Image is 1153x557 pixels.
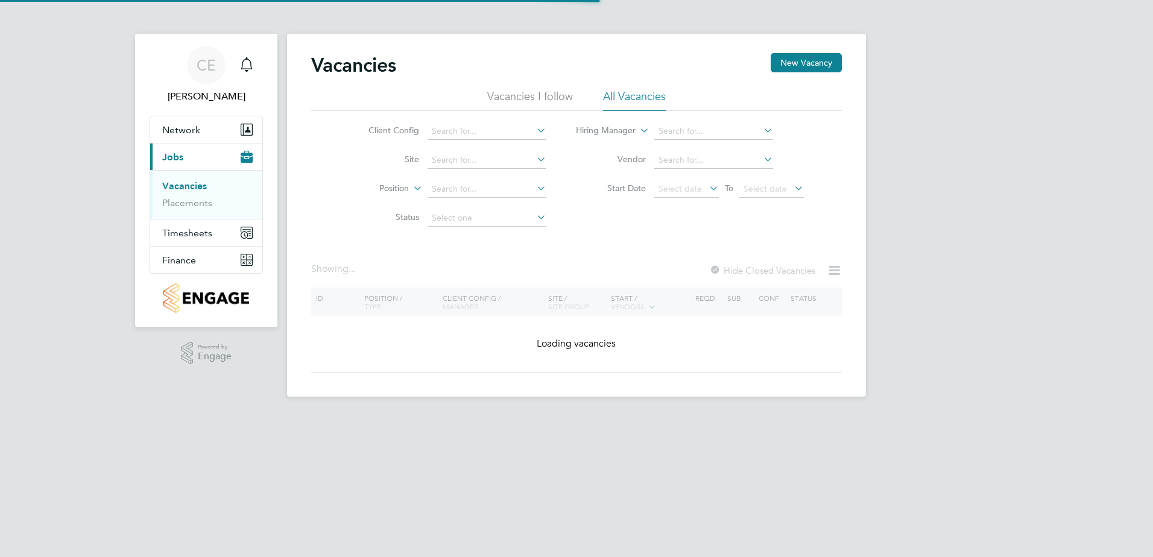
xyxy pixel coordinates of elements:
a: Go to home page [150,283,263,313]
label: Site [350,154,419,165]
label: Hide Closed Vacancies [709,265,815,276]
label: Client Config [350,125,419,136]
input: Search for... [654,152,773,169]
button: Jobs [150,143,262,170]
nav: Main navigation [135,34,277,327]
span: ... [349,263,356,275]
span: Select date [744,183,787,194]
input: Search for... [428,181,546,198]
button: New Vacancy [771,53,842,72]
span: CE [197,57,216,73]
span: Charlie Eadie [150,89,263,104]
button: Network [150,116,262,143]
label: Start Date [576,183,646,194]
li: Vacancies I follow [487,89,573,111]
span: Jobs [162,151,183,163]
button: Timesheets [150,219,262,246]
label: Status [350,212,419,222]
button: Finance [150,247,262,273]
li: All Vacancies [603,89,666,111]
a: CE[PERSON_NAME] [150,46,263,104]
span: Timesheets [162,227,212,239]
input: Search for... [428,123,546,140]
div: Jobs [150,170,262,219]
span: Network [162,124,200,136]
label: Vendor [576,154,646,165]
label: Hiring Manager [566,125,636,137]
input: Search for... [428,152,546,169]
input: Select one [428,210,546,227]
input: Search for... [654,123,773,140]
span: Powered by [198,342,232,352]
a: Powered byEngage [181,342,232,365]
label: Position [340,183,409,195]
span: Engage [198,351,232,362]
span: Select date [659,183,702,194]
span: To [721,180,737,196]
span: Finance [162,254,196,266]
h2: Vacancies [311,53,396,77]
div: Showing [311,263,358,275]
a: Vacancies [162,180,207,192]
img: countryside-properties-logo-retina.png [163,283,248,313]
a: Placements [162,197,212,209]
